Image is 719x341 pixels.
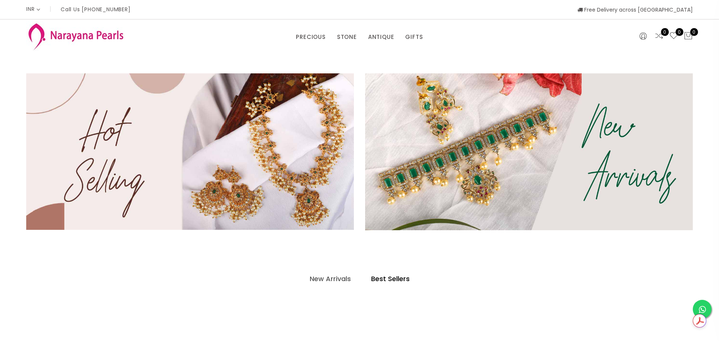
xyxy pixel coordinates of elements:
[690,28,698,36] span: 0
[684,31,693,41] button: 0
[337,31,357,43] a: STONE
[371,274,410,283] h4: Best Sellers
[405,31,423,43] a: GIFTS
[296,31,325,43] a: PRECIOUS
[655,31,664,41] a: 0
[310,274,351,283] h4: New Arrivals
[577,6,693,13] span: Free Delivery across [GEOGRAPHIC_DATA]
[676,28,683,36] span: 0
[669,31,678,41] a: 0
[61,7,131,12] p: Call Us [PHONE_NUMBER]
[368,31,394,43] a: ANTIQUE
[661,28,669,36] span: 0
